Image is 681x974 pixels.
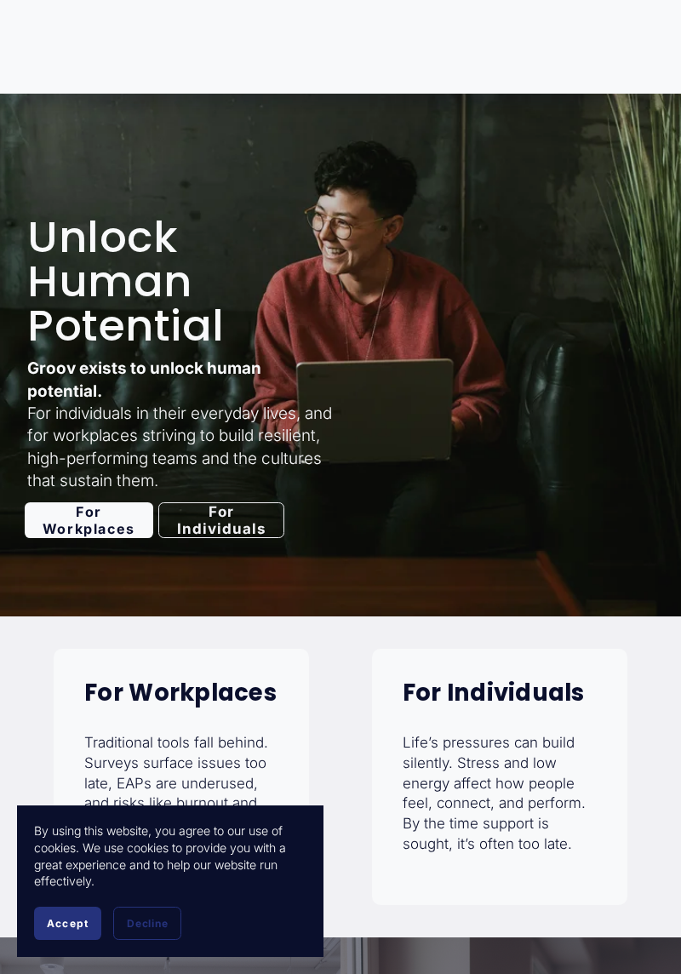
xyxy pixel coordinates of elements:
span: Accept [47,917,89,930]
button: Decline [113,907,181,940]
span: Decline [127,917,168,930]
button: Accept [34,907,101,940]
p: By using this website, you agree to our use of cookies. We use cookies to provide you with a grea... [34,822,306,890]
section: Cookie banner [17,805,323,957]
